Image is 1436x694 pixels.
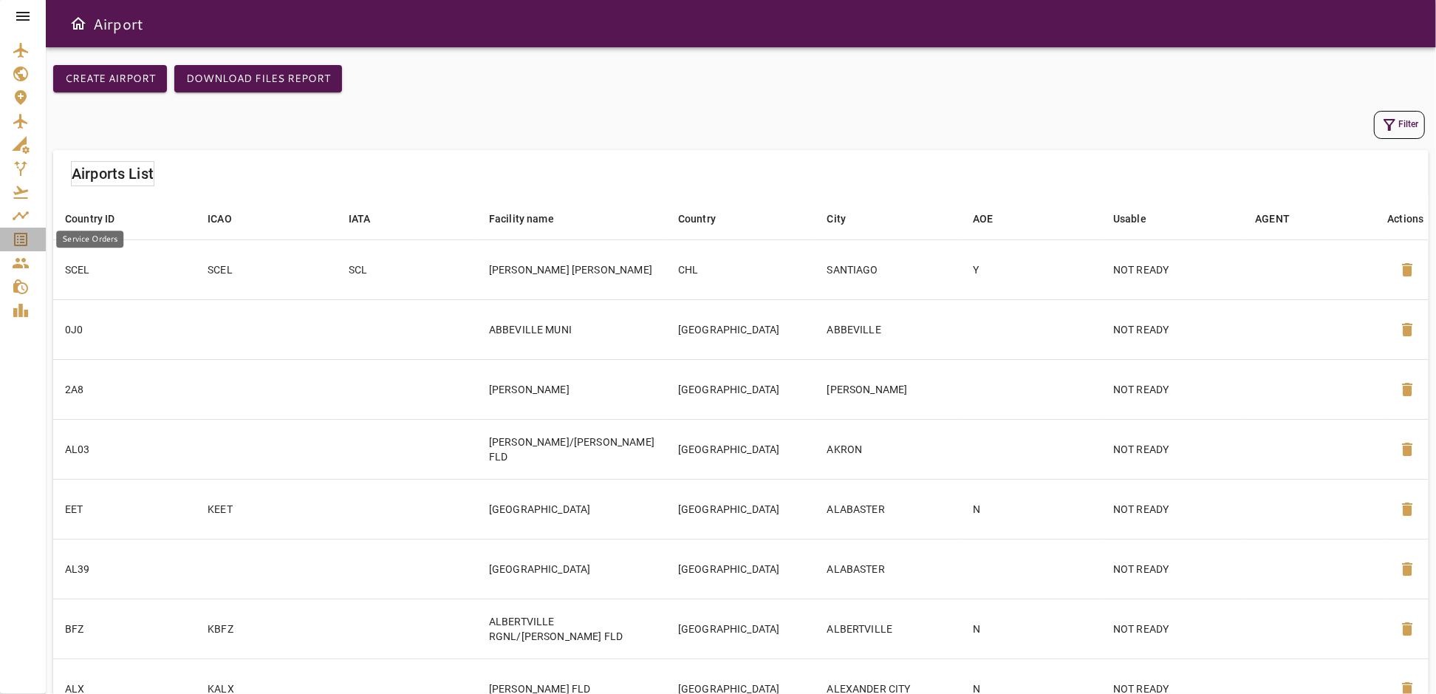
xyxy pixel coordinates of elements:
[174,65,342,92] button: Download Files Report
[196,239,337,299] td: SCEL
[53,359,196,419] td: 2A8
[1398,261,1416,279] span: delete
[489,210,554,228] div: Facility name
[816,359,962,419] td: [PERSON_NAME]
[1374,111,1425,139] button: Filter
[816,299,962,359] td: ABBEVILLE
[816,599,962,659] td: ALBERTVILLE
[1389,551,1425,587] button: Delete Airport
[1398,560,1416,578] span: delete
[666,479,816,539] td: [GEOGRAPHIC_DATA]
[65,210,115,228] div: Country ID
[1398,321,1416,339] span: delete
[1113,622,1231,636] p: NOT READY
[477,479,666,539] td: [GEOGRAPHIC_DATA]
[477,239,666,299] td: [PERSON_NAME] [PERSON_NAME]
[1113,442,1231,457] p: NOT READY
[973,210,1012,228] span: AOE
[93,12,143,35] h6: Airport
[72,162,154,186] h6: Airports List
[973,210,993,228] div: AOE
[816,419,962,479] td: AKRON
[666,599,816,659] td: [GEOGRAPHIC_DATA]
[827,210,866,228] span: City
[349,210,371,228] div: IATA
[961,239,1101,299] td: Y
[1389,491,1425,527] button: Delete Airport
[477,359,666,419] td: [PERSON_NAME]
[816,539,962,599] td: ALABASTER
[53,599,196,659] td: BFZ
[1113,382,1231,397] p: NOT READY
[53,239,196,299] td: SCEL
[961,599,1101,659] td: N
[477,299,666,359] td: ABBEVILLE MUNI
[53,479,196,539] td: EET
[1113,502,1231,517] p: NOT READY
[827,210,847,228] div: City
[477,539,666,599] td: [GEOGRAPHIC_DATA]
[678,210,716,228] div: Country
[64,9,93,38] button: Open drawer
[477,599,666,659] td: ALBERTVILLE RGNL/[PERSON_NAME] FLD
[53,65,167,92] button: Create airport
[489,210,573,228] span: Facility name
[196,599,337,659] td: KBFZ
[349,210,390,228] span: IATA
[666,239,816,299] td: CHL
[1389,252,1425,288] button: Delete Airport
[816,239,962,299] td: SANTIAGO
[1398,500,1416,518] span: delete
[1389,372,1425,407] button: Delete Airport
[666,539,816,599] td: [GEOGRAPHIC_DATA]
[1398,440,1416,458] span: delete
[678,210,735,228] span: Country
[1255,210,1309,228] span: AGENT
[56,231,123,248] div: Service Orders
[477,419,666,479] td: [PERSON_NAME]/[PERSON_NAME] FLD
[1398,620,1416,638] span: delete
[1389,312,1425,347] button: Delete Airport
[208,210,232,228] div: ICAO
[53,299,196,359] td: 0J0
[1113,262,1231,277] p: NOT READY
[666,419,816,479] td: [GEOGRAPHIC_DATA]
[1113,210,1146,228] div: Usable
[337,239,477,299] td: SCL
[1389,432,1425,467] button: Delete Airport
[196,479,337,539] td: KEET
[1113,210,1166,228] span: Usable
[1113,562,1231,576] p: NOT READY
[1389,611,1425,647] button: Delete Airport
[65,210,134,228] span: Country ID
[666,359,816,419] td: [GEOGRAPHIC_DATA]
[1113,322,1231,337] p: NOT READY
[1398,381,1416,398] span: delete
[53,539,196,599] td: AL39
[208,210,251,228] span: ICAO
[1255,210,1290,228] div: AGENT
[53,419,196,479] td: AL03
[666,299,816,359] td: [GEOGRAPHIC_DATA]
[816,479,962,539] td: ALABASTER
[961,479,1101,539] td: N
